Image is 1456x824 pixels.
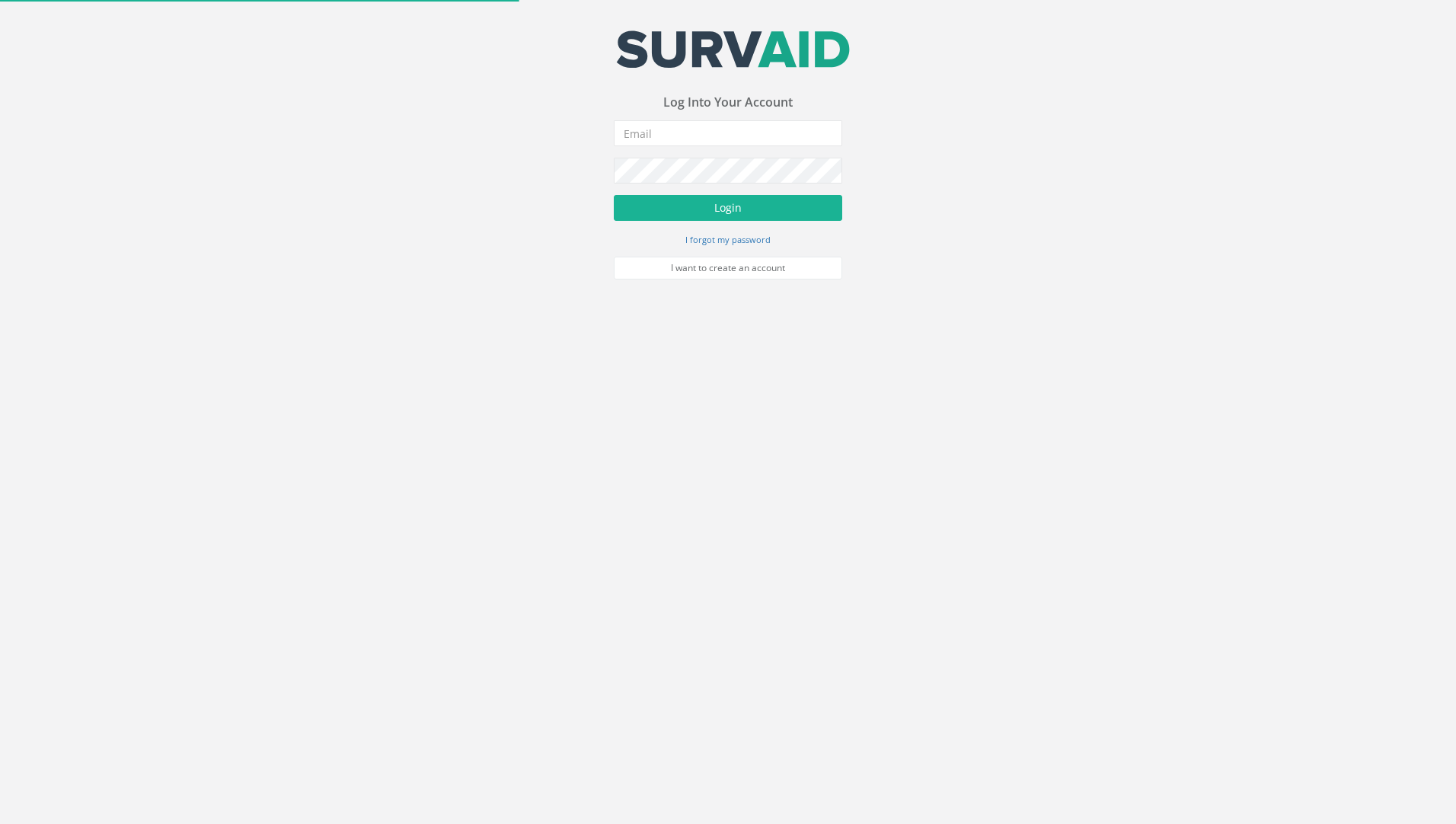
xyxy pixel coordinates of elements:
a: I want to create an account [614,257,842,279]
a: I forgot my password [685,232,771,246]
h3: Log Into Your Account [614,96,842,110]
small: I forgot my password [685,234,771,245]
input: Email [614,120,842,146]
button: Login [614,195,842,221]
